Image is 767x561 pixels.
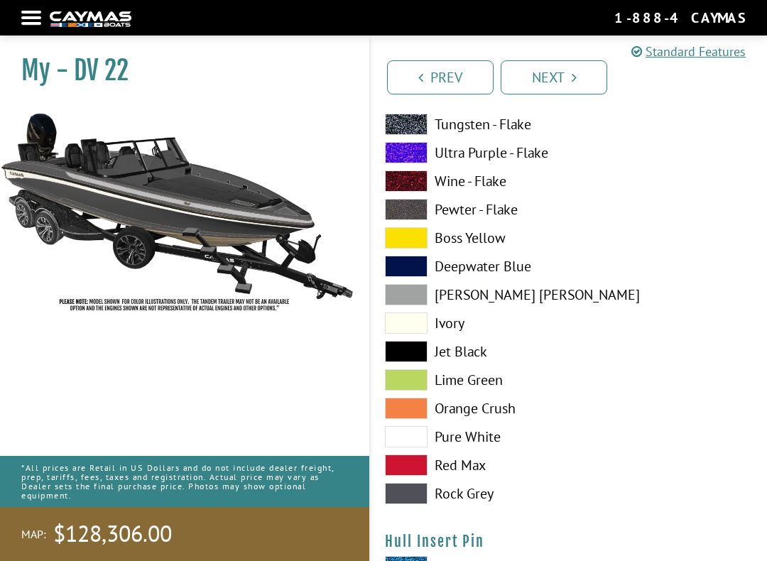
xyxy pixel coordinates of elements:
[385,398,555,419] label: Orange Crush
[385,284,555,305] label: [PERSON_NAME] [PERSON_NAME]
[385,199,555,220] label: Pewter - Flake
[385,454,555,476] label: Red Max
[614,9,746,27] div: 1-888-4CAYMAS
[385,227,555,249] label: Boss Yellow
[385,533,753,550] h4: Hull Insert Pin
[385,256,555,277] label: Deepwater Blue
[385,369,555,391] label: Lime Green
[383,58,767,94] ul: Pagination
[387,60,494,94] a: Prev
[631,42,746,61] a: Standard Features
[385,483,555,504] label: Rock Grey
[50,11,131,26] img: white-logo-c9c8dbefe5ff5ceceb0f0178aa75bf4bb51f6bca0971e226c86eb53dfe498488.png
[21,55,334,87] h1: My - DV 22
[501,60,607,94] a: Next
[385,142,555,163] label: Ultra Purple - Flake
[385,312,555,334] label: Ivory
[21,527,46,542] span: MAP:
[385,114,555,135] label: Tungsten - Flake
[385,341,555,362] label: Jet Black
[385,426,555,447] label: Pure White
[53,519,172,549] span: $128,306.00
[385,170,555,192] label: Wine - Flake
[21,456,348,508] p: *All prices are Retail in US Dollars and do not include dealer freight, prep, tariffs, fees, taxe...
